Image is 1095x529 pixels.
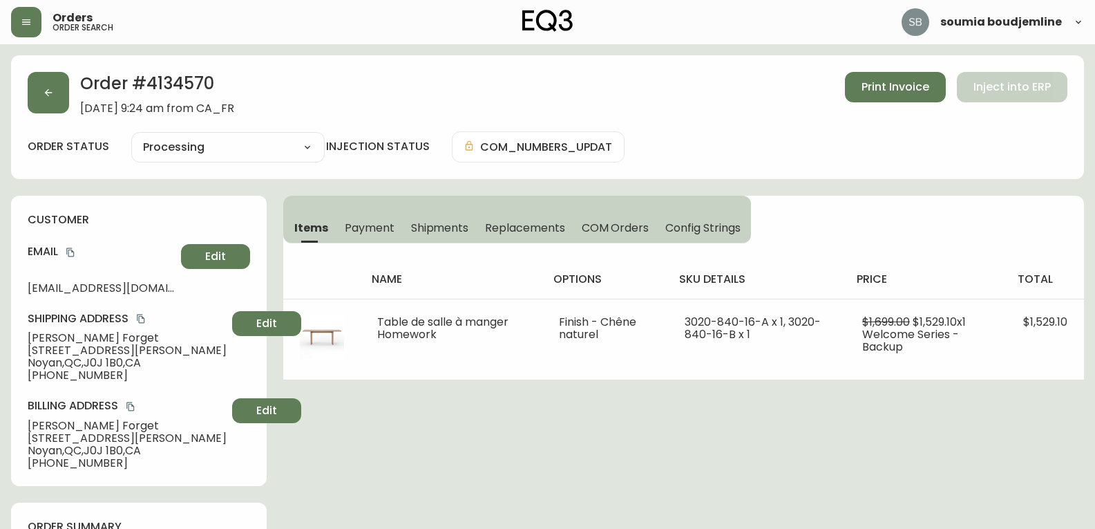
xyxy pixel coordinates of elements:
[411,221,469,235] span: Shipments
[913,314,966,330] span: $1,529.10 x 1
[28,212,250,228] h4: customer
[940,17,1062,28] span: soumia boudjemline
[372,272,531,287] h4: name
[28,332,227,344] span: [PERSON_NAME] Forget
[345,221,394,235] span: Payment
[582,221,649,235] span: COM Orders
[28,369,227,382] span: [PHONE_NUMBER]
[256,316,277,331] span: Edit
[28,357,227,369] span: Noyan , QC , J0J 1B0 , CA
[1018,272,1073,287] h4: total
[134,312,148,326] button: copy
[679,272,835,287] h4: sku details
[294,221,328,235] span: Items
[522,10,573,32] img: logo
[28,282,175,295] span: [EMAIL_ADDRESS][DOMAIN_NAME]
[80,72,234,102] h2: Order # 4134570
[28,139,109,154] label: order status
[232,311,301,336] button: Edit
[64,245,77,259] button: copy
[124,400,137,414] button: copy
[300,316,344,360] img: f101fbe4-354e-412b-9fb1-eb8dd8c9fbadOptional[Homework-Natural-Oak-Dining-Table.jpg].jpg
[28,398,227,414] h4: Billing Address
[861,80,929,95] span: Print Invoice
[28,311,227,326] h4: Shipping Address
[1023,314,1067,330] span: $1,529.10
[53,12,93,24] span: Orders
[205,249,226,264] span: Edit
[553,272,657,287] h4: options
[232,398,301,423] button: Edit
[80,102,234,115] span: [DATE] 9:24 am from CA_FR
[485,221,564,235] span: Replacements
[28,457,227,470] span: [PHONE_NUMBER]
[256,403,277,418] span: Edit
[377,314,508,342] span: Table de salle à manger Homework
[902,8,929,36] img: 83621bfd3c61cadf98040c636303d86a
[665,221,740,235] span: Config Strings
[28,244,175,259] h4: Email
[862,314,910,330] span: $1,699.00
[326,139,430,154] h4: injection status
[559,316,651,341] li: Finish - Chêne naturel
[862,326,959,355] span: Welcome Series - Backup
[53,24,113,32] h5: order search
[181,244,250,269] button: Edit
[28,445,227,457] span: Noyan , QC , J0J 1B0 , CA
[28,420,227,432] span: [PERSON_NAME] Forget
[857,272,996,287] h4: price
[845,72,946,102] button: Print Invoice
[685,314,821,342] span: 3020-840-16-A x 1, 3020-840-16-B x 1
[28,432,227,445] span: [STREET_ADDRESS][PERSON_NAME]
[28,344,227,357] span: [STREET_ADDRESS][PERSON_NAME]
